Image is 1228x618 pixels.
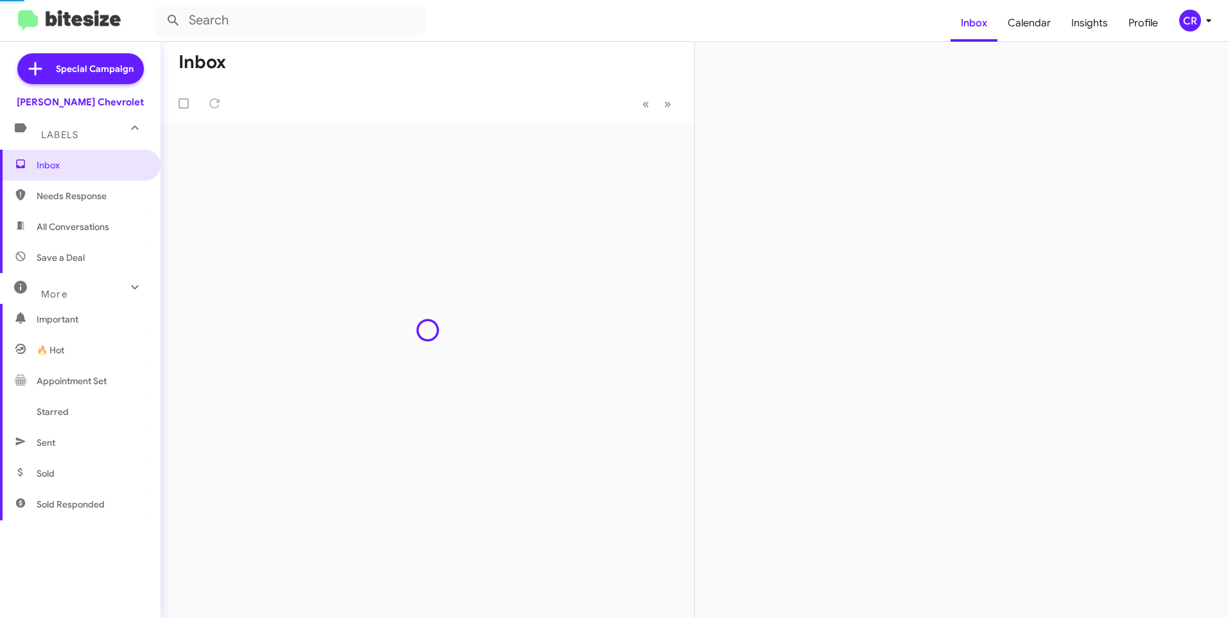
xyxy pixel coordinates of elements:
[37,159,146,172] span: Inbox
[41,129,78,141] span: Labels
[37,375,107,387] span: Appointment Set
[37,436,55,449] span: Sent
[155,5,425,36] input: Search
[179,52,226,73] h1: Inbox
[635,91,657,117] button: Previous
[1118,4,1168,42] a: Profile
[37,251,85,264] span: Save a Deal
[56,62,134,75] span: Special Campaign
[1168,10,1214,31] button: CR
[37,190,146,202] span: Needs Response
[17,96,144,109] div: [PERSON_NAME] Chevrolet
[951,4,997,42] a: Inbox
[37,467,55,480] span: Sold
[37,405,69,418] span: Starred
[1061,4,1118,42] a: Insights
[642,96,649,112] span: «
[41,288,67,300] span: More
[37,220,109,233] span: All Conversations
[656,91,679,117] button: Next
[37,498,105,511] span: Sold Responded
[17,53,144,84] a: Special Campaign
[37,344,64,357] span: 🔥 Hot
[635,91,679,117] nav: Page navigation example
[997,4,1061,42] a: Calendar
[1179,10,1201,31] div: CR
[37,313,146,326] span: Important
[664,96,671,112] span: »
